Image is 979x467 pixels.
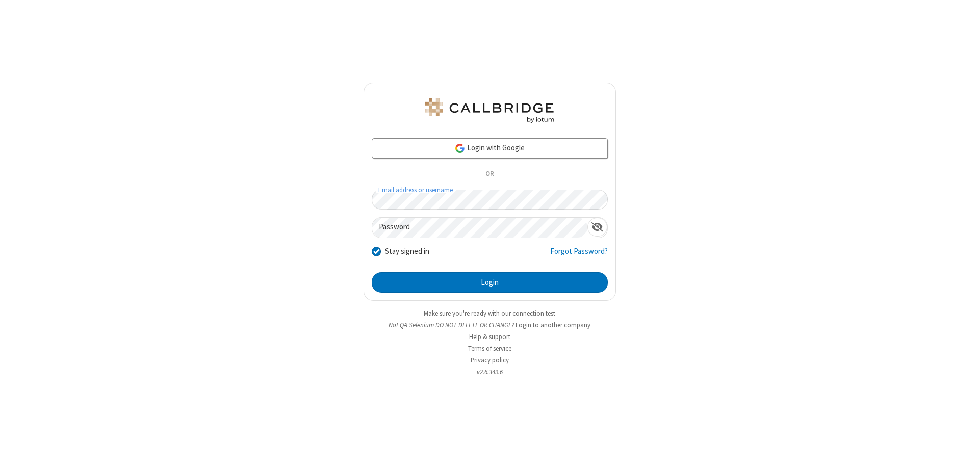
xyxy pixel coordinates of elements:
img: google-icon.png [454,143,466,154]
a: Help & support [469,332,510,341]
a: Login with Google [372,138,608,159]
input: Email address or username [372,190,608,210]
img: QA Selenium DO NOT DELETE OR CHANGE [423,98,556,123]
a: Forgot Password? [550,246,608,265]
li: Not QA Selenium DO NOT DELETE OR CHANGE? [364,320,616,330]
a: Make sure you're ready with our connection test [424,309,555,318]
input: Password [372,218,587,238]
a: Privacy policy [471,356,509,365]
li: v2.6.349.6 [364,367,616,377]
label: Stay signed in [385,246,429,257]
a: Terms of service [468,344,511,353]
div: Show password [587,218,607,237]
span: OR [481,167,498,181]
button: Login [372,272,608,293]
button: Login to another company [516,320,590,330]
